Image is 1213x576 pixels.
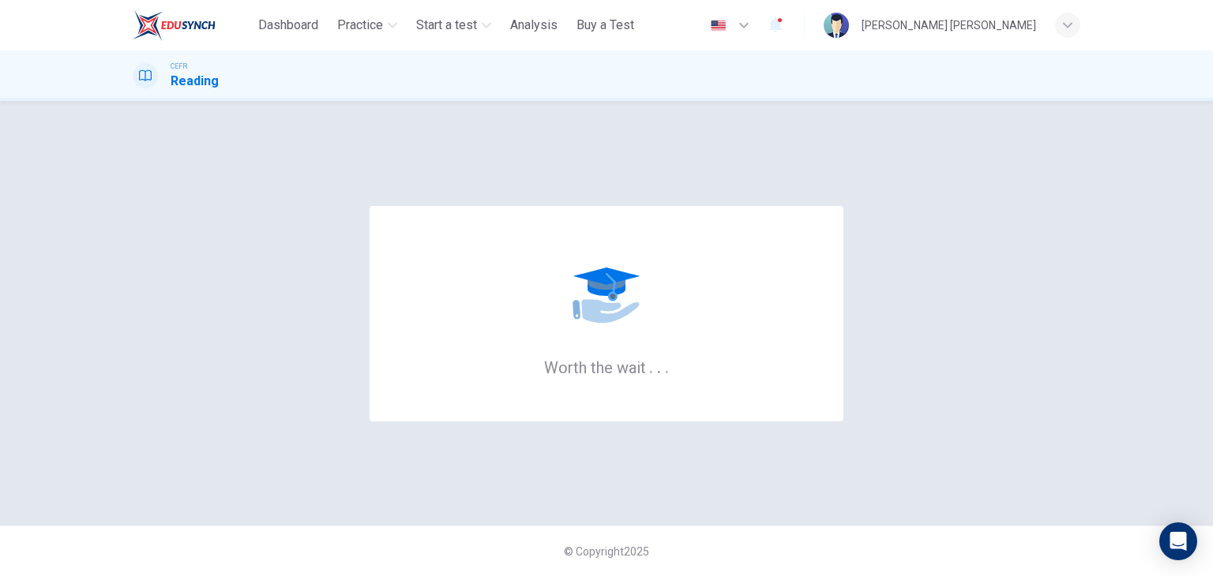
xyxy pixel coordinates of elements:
[258,16,318,35] span: Dashboard
[824,13,849,38] img: Profile picture
[337,16,383,35] span: Practice
[570,11,640,39] button: Buy a Test
[648,353,654,379] h6: .
[708,20,728,32] img: en
[544,357,670,377] h6: Worth the wait
[331,11,404,39] button: Practice
[133,9,252,41] a: ELTC logo
[252,11,325,39] button: Dashboard
[171,72,219,91] h1: Reading
[416,16,477,35] span: Start a test
[171,61,187,72] span: CEFR
[1159,522,1197,560] div: Open Intercom Messenger
[564,545,649,558] span: © Copyright 2025
[656,353,662,379] h6: .
[510,16,558,35] span: Analysis
[410,11,498,39] button: Start a test
[133,9,216,41] img: ELTC logo
[576,16,634,35] span: Buy a Test
[862,16,1036,35] div: [PERSON_NAME] [PERSON_NAME]
[664,353,670,379] h6: .
[504,11,564,39] button: Analysis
